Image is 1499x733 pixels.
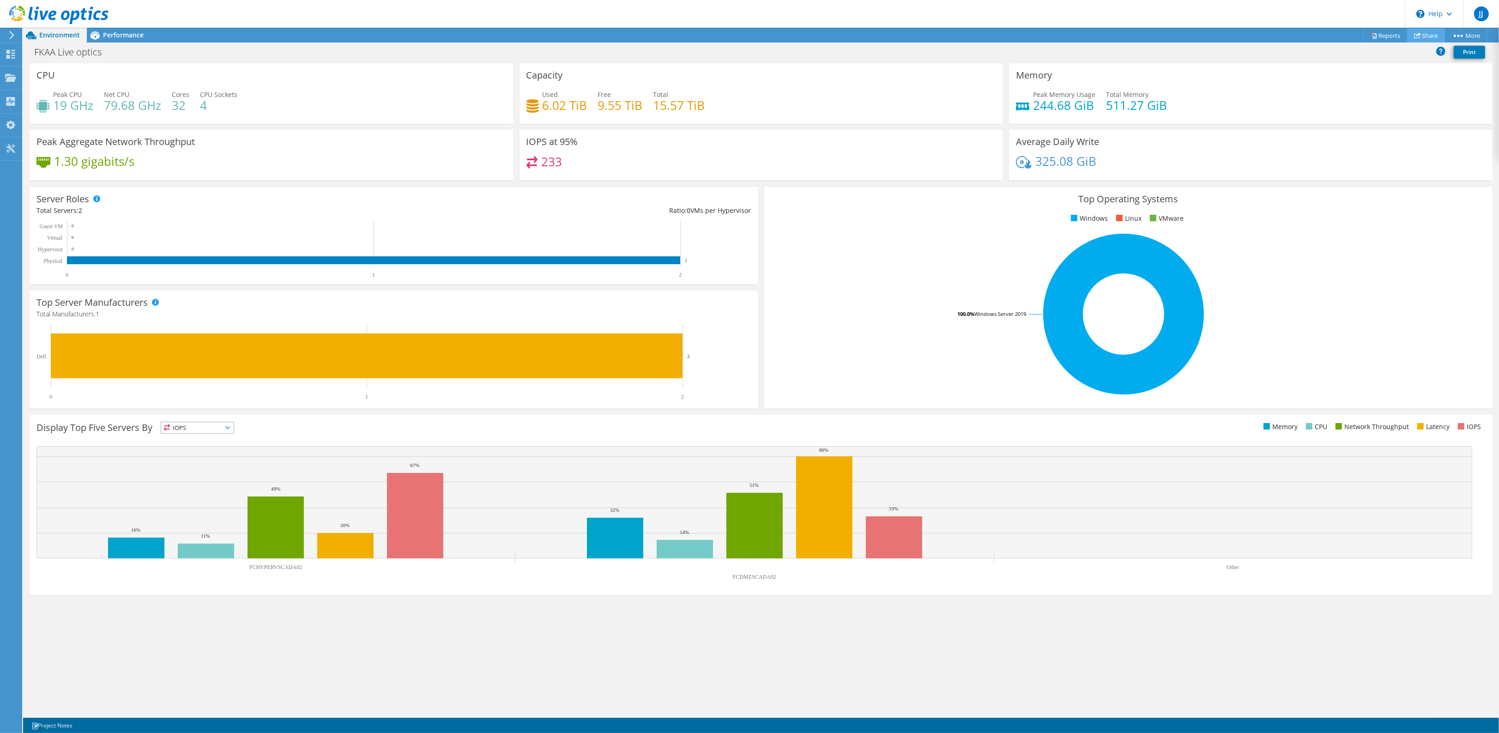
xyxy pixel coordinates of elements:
li: Linux [1114,213,1142,224]
h4: 15.57 TiB [653,100,705,110]
h4: 32 [172,100,189,110]
a: Share [1407,28,1445,42]
a: Reports [1363,28,1408,42]
span: 2 [79,206,82,215]
text: 11% [201,533,210,539]
h4: 325.08 GiB [1035,156,1096,166]
span: Used [543,90,558,99]
text: 1 [372,272,375,278]
span: Free [598,90,611,99]
h3: Memory [1016,70,1052,80]
h3: Top Operating Systems [771,194,1486,204]
svg: \n [1416,10,1425,18]
h3: Top Server Manufacturers [36,297,148,308]
li: Windows [1069,213,1108,224]
text: 0 [66,272,68,278]
li: Latency [1415,422,1450,432]
text: 2 [681,394,684,400]
text: 0 [72,235,74,240]
text: 67% [410,462,419,468]
span: JJ [1474,6,1489,21]
text: Other [1227,564,1239,570]
a: Project Notes [25,720,79,731]
text: 2 [679,272,682,278]
span: Performance [103,30,144,39]
text: Physical [43,258,62,264]
h4: 244.68 GiB [1033,100,1095,110]
span: Total Memory [1106,90,1148,99]
text: 0 [72,224,74,228]
h4: 19 GHz [53,100,93,110]
li: Memory [1261,422,1298,432]
text: 16% [131,527,140,533]
h4: 6.02 TiB [543,100,587,110]
text: 51% [749,482,759,488]
h3: Average Daily Write [1016,137,1099,147]
span: Net CPU [104,90,129,99]
h4: 79.68 GHz [104,100,161,110]
text: 32% [610,507,619,513]
tspan: 100.0% [957,310,974,317]
text: 2 [685,258,687,263]
span: Environment [39,30,80,39]
h3: CPU [36,70,55,80]
h3: Server Roles [36,194,89,204]
span: Total [653,90,669,99]
span: 1 [96,309,99,318]
h4: 9.55 TiB [598,100,643,110]
text: FCHYPERVSCADA02 [249,564,302,570]
span: IOPS [161,422,234,433]
a: Print [1454,46,1485,59]
li: CPU [1304,422,1327,432]
span: Cores [172,90,189,99]
h4: 233 [541,157,562,167]
div: Ratio: VMs per Hypervisor [393,206,750,216]
text: 49% [271,486,280,491]
text: 80% [819,447,828,453]
h4: Total Manufacturers: [36,309,751,319]
text: FCDMZSCADA02 [733,574,776,580]
h3: IOPS at 95% [526,137,578,147]
li: VMware [1148,213,1184,224]
h1: FKAA Live optics [30,47,116,57]
span: Peak Memory Usage [1033,90,1095,99]
h4: 4 [200,100,237,110]
text: Guest VM [40,223,63,230]
a: More [1445,28,1487,42]
text: 0 [72,247,74,251]
span: CPU Sockets [200,90,237,99]
text: 14% [680,529,689,535]
span: Peak CPU [53,90,82,99]
h3: Capacity [526,70,563,80]
text: Hypervisor [38,246,63,253]
h4: 1.30 gigabits/s [54,156,134,166]
text: 20% [340,522,350,528]
tspan: Windows Server 2019 [974,310,1026,317]
span: 0 [687,206,690,215]
text: 2 [687,353,690,359]
text: 0 [49,394,52,400]
text: Virtual [47,235,63,241]
div: Total Servers: [36,206,393,216]
h3: Peak Aggregate Network Throughput [36,137,195,147]
li: IOPS [1456,422,1481,432]
text: 1 [365,394,368,400]
h4: 511.27 GiB [1106,100,1167,110]
text: 33% [889,506,898,511]
li: Network Throughput [1333,422,1409,432]
text: Dell [36,353,46,360]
